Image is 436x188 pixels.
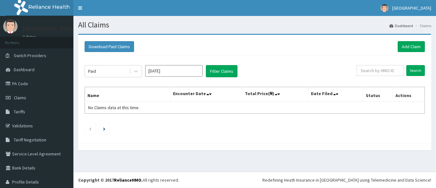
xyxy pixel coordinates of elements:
[14,109,25,115] span: Tariffs
[114,177,141,183] a: RelianceHMO
[206,65,237,77] button: Filter Claims
[380,4,388,12] img: User Image
[85,87,170,102] th: Name
[78,21,431,29] h1: All Claims
[242,87,308,102] th: Total Price(₦)
[88,68,96,74] div: Paid
[22,35,38,39] a: Online
[392,5,431,11] span: [GEOGRAPHIC_DATA]
[85,41,134,52] button: Download Paid Claims
[308,87,363,102] th: Date Filed
[73,172,436,188] footer: All rights reserved.
[3,19,18,34] img: User Image
[170,87,242,102] th: Encounter Date
[88,105,139,110] span: No Claims data at this time.
[363,87,393,102] th: Status
[14,95,26,101] span: Claims
[14,53,46,58] span: Switch Providers
[389,23,413,28] a: Dashboard
[262,177,431,183] div: Redefining Heath Insurance in [GEOGRAPHIC_DATA] using Telemedicine and Data Science!
[14,67,34,72] span: Dashboard
[89,126,92,132] a: Previous page
[357,65,404,76] input: Search by HMO ID
[406,65,425,76] input: Search
[14,137,46,143] span: Tariff Negotiation
[145,65,203,77] input: Select Month and Year
[78,177,143,183] strong: Copyright © 2017 .
[398,41,425,52] a: Add Claim
[22,26,75,32] p: [GEOGRAPHIC_DATA]
[103,126,105,132] a: Next page
[414,23,431,28] li: Claims
[393,87,425,102] th: Actions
